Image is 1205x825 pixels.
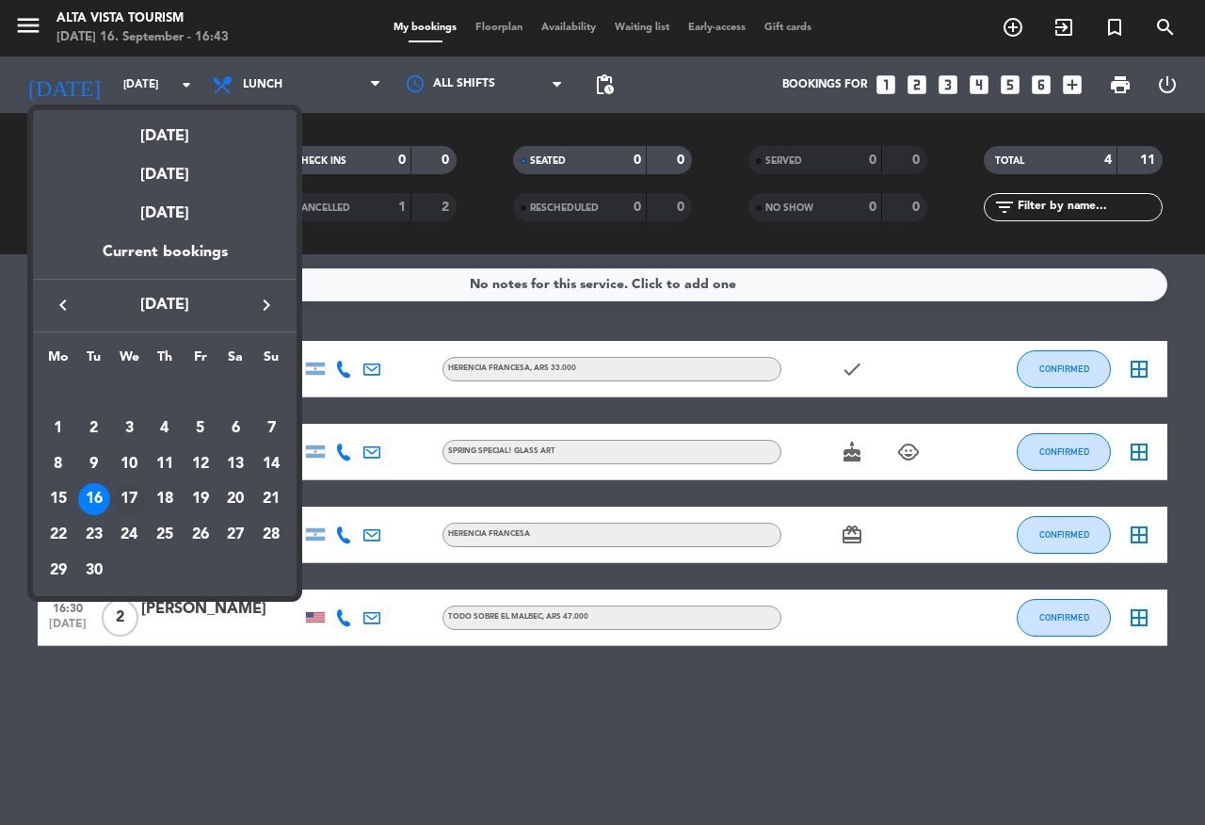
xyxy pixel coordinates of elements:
[52,294,74,316] i: keyboard_arrow_left
[253,411,289,446] td: September 7, 2025
[78,483,110,515] div: 16
[147,411,183,446] td: September 4, 2025
[218,481,254,517] td: September 20, 2025
[113,448,145,480] div: 10
[78,412,110,445] div: 2
[185,448,217,480] div: 12
[78,448,110,480] div: 9
[40,481,76,517] td: September 15, 2025
[76,481,112,517] td: September 16, 2025
[80,293,249,317] span: [DATE]
[42,483,74,515] div: 15
[40,375,289,411] td: SEP
[249,293,283,317] button: keyboard_arrow_right
[183,446,218,482] td: September 12, 2025
[185,412,217,445] div: 5
[183,347,218,376] th: Friday
[183,481,218,517] td: September 19, 2025
[76,517,112,553] td: September 23, 2025
[40,411,76,446] td: September 1, 2025
[183,517,218,553] td: September 26, 2025
[219,483,251,515] div: 20
[149,448,181,480] div: 11
[33,240,297,279] div: Current bookings
[255,448,287,480] div: 14
[46,293,80,317] button: keyboard_arrow_left
[147,347,183,376] th: Thursday
[183,411,218,446] td: September 5, 2025
[111,446,147,482] td: September 10, 2025
[113,519,145,551] div: 24
[33,187,297,240] div: [DATE]
[147,481,183,517] td: September 18, 2025
[111,411,147,446] td: September 3, 2025
[111,347,147,376] th: Wednesday
[253,446,289,482] td: September 14, 2025
[40,553,76,589] td: September 29, 2025
[78,555,110,587] div: 30
[42,519,74,551] div: 22
[218,347,254,376] th: Saturday
[219,448,251,480] div: 13
[185,519,217,551] div: 26
[218,446,254,482] td: September 13, 2025
[255,483,287,515] div: 21
[76,553,112,589] td: September 30, 2025
[255,519,287,551] div: 28
[253,517,289,553] td: September 28, 2025
[185,483,217,515] div: 19
[149,412,181,445] div: 4
[40,517,76,553] td: September 22, 2025
[111,517,147,553] td: September 24, 2025
[255,294,278,316] i: keyboard_arrow_right
[42,555,74,587] div: 29
[42,412,74,445] div: 1
[42,448,74,480] div: 8
[255,412,287,445] div: 7
[33,149,297,187] div: [DATE]
[149,519,181,551] div: 25
[219,412,251,445] div: 6
[253,347,289,376] th: Sunday
[113,483,145,515] div: 17
[219,519,251,551] div: 27
[76,347,112,376] th: Tuesday
[33,110,297,149] div: [DATE]
[253,481,289,517] td: September 21, 2025
[76,411,112,446] td: September 2, 2025
[111,481,147,517] td: September 17, 2025
[149,483,181,515] div: 18
[76,446,112,482] td: September 9, 2025
[147,517,183,553] td: September 25, 2025
[147,446,183,482] td: September 11, 2025
[40,446,76,482] td: September 8, 2025
[218,411,254,446] td: September 6, 2025
[218,517,254,553] td: September 27, 2025
[78,519,110,551] div: 23
[40,347,76,376] th: Monday
[113,412,145,445] div: 3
